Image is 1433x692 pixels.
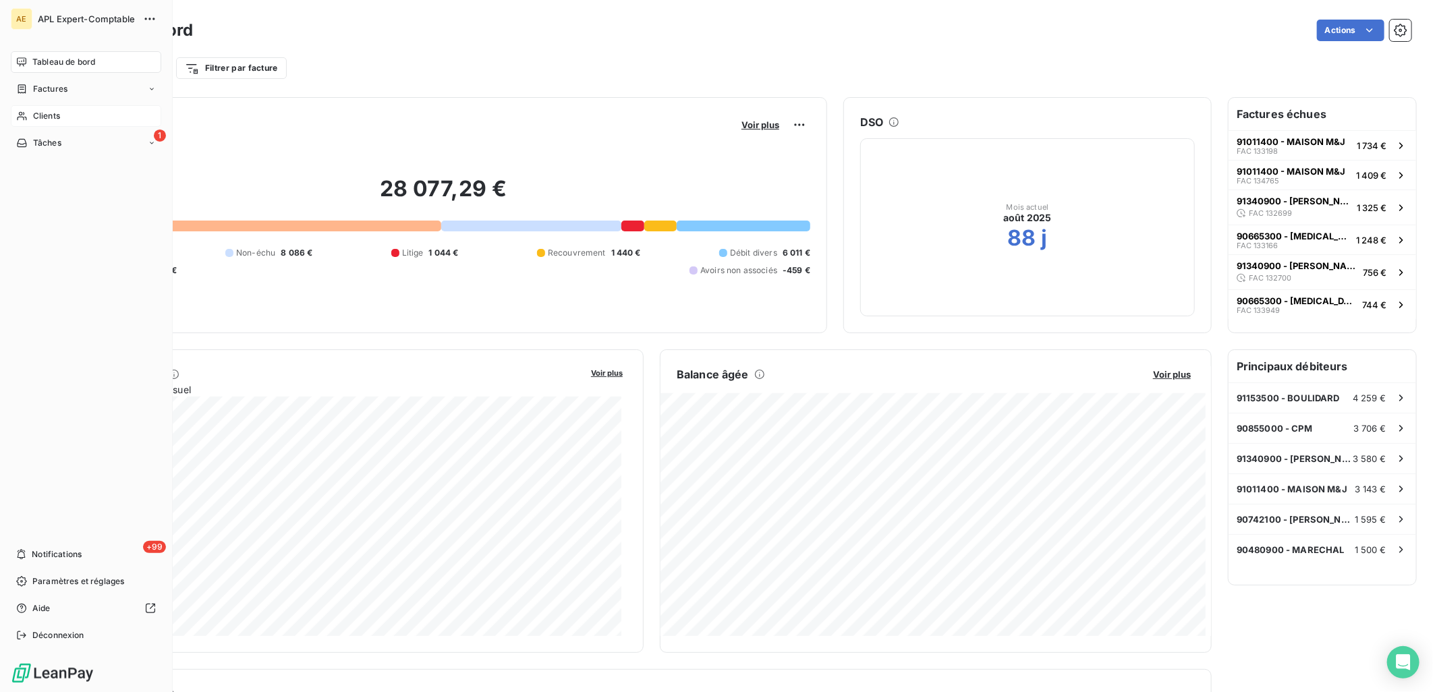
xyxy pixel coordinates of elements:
[1042,225,1048,252] h2: j
[33,110,60,122] span: Clients
[38,13,135,24] span: APL Expert-Comptable
[1229,130,1416,160] button: 91011400 - MAISON M&JFAC 1331981 734 €
[1353,393,1386,403] span: 4 259 €
[1237,453,1353,464] span: 91340900 - [PERSON_NAME]
[1237,196,1351,206] span: 91340900 - [PERSON_NAME]
[1237,306,1280,314] span: FAC 133949
[1153,369,1191,380] span: Voir plus
[11,105,161,127] a: Clients
[76,382,582,397] span: Chiffre d'affaires mensuel
[1362,299,1386,310] span: 744 €
[236,247,275,259] span: Non-échu
[860,114,883,130] h6: DSO
[1149,368,1195,380] button: Voir plus
[1237,166,1345,177] span: 91011400 - MAISON M&J
[1387,646,1420,679] div: Open Intercom Messenger
[143,541,166,553] span: +99
[11,571,161,592] a: Paramètres et réglages
[1229,98,1416,130] h6: Factures échues
[1007,203,1049,211] span: Mois actuel
[1237,231,1351,241] span: 90665300 - [MEDICAL_DATA]
[1007,225,1036,252] h2: 88
[11,8,32,30] div: AE
[730,247,777,259] span: Débit divers
[1355,514,1386,525] span: 1 595 €
[32,602,51,614] span: Aide
[1357,140,1386,151] span: 1 734 €
[32,56,95,68] span: Tableau de bord
[1356,235,1386,246] span: 1 248 €
[783,264,810,277] span: -459 €
[1353,453,1386,464] span: 3 580 €
[11,132,161,154] a: 1Tâches
[1237,393,1340,403] span: 91153500 - BOULIDARD
[1237,147,1278,155] span: FAC 133198
[1237,136,1345,147] span: 91011400 - MAISON M&J
[32,548,82,560] span: Notifications
[402,247,424,259] span: Litige
[1353,423,1386,434] span: 3 706 €
[700,264,777,277] span: Avoirs non associés
[1229,350,1416,382] h6: Principaux débiteurs
[591,368,623,378] span: Voir plus
[737,119,783,131] button: Voir plus
[677,366,749,382] h6: Balance âgée
[1229,225,1416,254] button: 90665300 - [MEDICAL_DATA]FAC 1331661 248 €
[1237,177,1279,185] span: FAC 134765
[11,51,161,73] a: Tableau de bord
[1237,484,1347,494] span: 91011400 - MAISON M&J
[1249,274,1291,282] span: FAC 132700
[11,598,161,619] a: Aide
[1237,514,1355,525] span: 90742100 - [PERSON_NAME]
[1003,211,1051,225] span: août 2025
[176,57,287,79] button: Filtrer par facture
[1237,295,1357,306] span: 90665300 - [MEDICAL_DATA]
[32,575,124,587] span: Paramètres et réglages
[1237,544,1345,555] span: 90480900 - MARECHAL
[548,247,606,259] span: Recouvrement
[1363,267,1386,278] span: 756 €
[76,175,810,216] h2: 28 077,29 €
[32,629,84,641] span: Déconnexion
[1237,260,1357,271] span: 91340900 - [PERSON_NAME]
[1249,209,1292,217] span: FAC 132699
[1357,202,1386,213] span: 1 325 €
[11,662,94,684] img: Logo LeanPay
[1229,190,1416,225] button: 91340900 - [PERSON_NAME]FAC 1326991 325 €
[11,78,161,100] a: Factures
[783,247,810,259] span: 6 011 €
[1356,170,1386,181] span: 1 409 €
[1229,289,1416,319] button: 90665300 - [MEDICAL_DATA]FAC 133949744 €
[1229,160,1416,190] button: 91011400 - MAISON M&JFAC 1347651 409 €
[154,129,166,142] span: 1
[611,247,641,259] span: 1 440 €
[741,119,779,130] span: Voir plus
[281,247,312,259] span: 8 086 €
[1317,20,1384,41] button: Actions
[33,83,67,95] span: Factures
[1355,484,1386,494] span: 3 143 €
[33,137,61,149] span: Tâches
[1355,544,1386,555] span: 1 500 €
[1237,241,1278,250] span: FAC 133166
[1237,423,1312,434] span: 90855000 - CPM
[429,247,459,259] span: 1 044 €
[587,366,627,378] button: Voir plus
[1229,254,1416,289] button: 91340900 - [PERSON_NAME]FAC 132700756 €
